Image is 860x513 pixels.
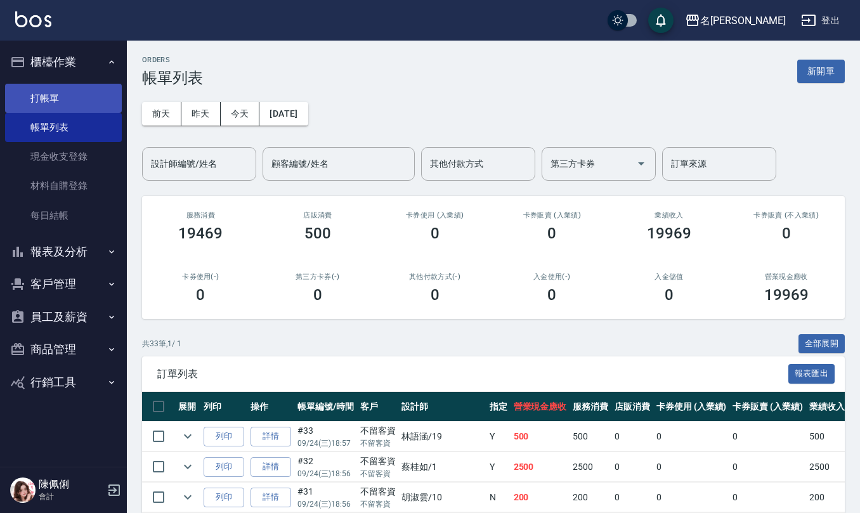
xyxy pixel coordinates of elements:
button: 前天 [142,102,181,126]
div: 不留客資 [360,424,396,438]
td: Y [486,452,511,482]
td: 0 [653,483,730,512]
th: 列印 [200,392,247,422]
h2: 卡券販賣 (不入業績) [743,211,830,219]
button: 昨天 [181,102,221,126]
p: 09/24 (三) 18:56 [297,498,354,510]
button: 商品管理 [5,333,122,366]
td: 0 [729,452,806,482]
button: expand row [178,488,197,507]
td: 500 [806,422,848,451]
td: 0 [729,422,806,451]
td: 200 [511,483,570,512]
img: Logo [15,11,51,27]
td: 林語涵 /19 [398,422,486,451]
button: 員工及薪資 [5,301,122,334]
th: 操作 [247,392,294,422]
td: 0 [611,422,653,451]
button: 登出 [796,9,845,32]
h3: 0 [547,224,556,242]
p: 09/24 (三) 18:56 [297,468,354,479]
p: 不留客資 [360,438,396,449]
h3: 0 [196,286,205,304]
a: 現金收支登錄 [5,142,122,171]
button: expand row [178,427,197,446]
button: [DATE] [259,102,308,126]
h2: 入金儲值 [626,273,713,281]
h3: 19969 [647,224,691,242]
th: 卡券販賣 (入業績) [729,392,806,422]
h2: 其他付款方式(-) [391,273,478,281]
a: 詳情 [251,427,291,446]
td: 0 [653,452,730,482]
h2: ORDERS [142,56,203,64]
h2: 入金使用(-) [509,273,596,281]
div: 名[PERSON_NAME] [700,13,786,29]
p: 不留客資 [360,468,396,479]
a: 詳情 [251,457,291,477]
td: 2500 [806,452,848,482]
th: 設計師 [398,392,486,422]
th: 客戶 [357,392,399,422]
td: #31 [294,483,357,512]
td: 蔡桂如 /1 [398,452,486,482]
a: 帳單列表 [5,113,122,142]
h3: 服務消費 [157,211,244,219]
h5: 陳佩俐 [39,478,103,491]
h2: 營業現金應收 [743,273,830,281]
h2: 業績收入 [626,211,713,219]
h3: 19969 [764,286,809,304]
h2: 第三方卡券(-) [275,273,362,281]
button: 新開單 [797,60,845,83]
button: 列印 [204,457,244,477]
button: 列印 [204,427,244,446]
div: 不留客資 [360,485,396,498]
td: 2500 [511,452,570,482]
button: 列印 [204,488,244,507]
button: save [648,8,674,33]
button: 行銷工具 [5,366,122,399]
th: 帳單編號/時間 [294,392,357,422]
button: 客戶管理 [5,268,122,301]
td: 500 [570,422,611,451]
a: 報表匯出 [788,367,835,379]
a: 每日結帳 [5,201,122,230]
p: 共 33 筆, 1 / 1 [142,338,181,349]
a: 材料自購登錄 [5,171,122,200]
h3: 0 [431,224,440,242]
th: 服務消費 [570,392,611,422]
h2: 卡券使用 (入業績) [391,211,478,219]
h2: 卡券使用(-) [157,273,244,281]
td: 200 [570,483,611,512]
h3: 0 [665,286,674,304]
td: 0 [611,452,653,482]
td: 0 [653,422,730,451]
button: 報表及分析 [5,235,122,268]
th: 卡券使用 (入業績) [653,392,730,422]
a: 新開單 [797,65,845,77]
td: Y [486,422,511,451]
p: 會計 [39,491,103,502]
button: 報表匯出 [788,364,835,384]
a: 打帳單 [5,84,122,113]
td: 500 [511,422,570,451]
h3: 帳單列表 [142,69,203,87]
h3: 0 [782,224,791,242]
button: 全部展開 [798,334,845,354]
h2: 店販消費 [275,211,362,219]
button: 櫃檯作業 [5,46,122,79]
th: 指定 [486,392,511,422]
td: 200 [806,483,848,512]
button: 今天 [221,102,260,126]
p: 09/24 (三) 18:57 [297,438,354,449]
th: 業績收入 [806,392,848,422]
h3: 0 [313,286,322,304]
p: 不留客資 [360,498,396,510]
th: 營業現金應收 [511,392,570,422]
img: Person [10,477,36,503]
th: 店販消費 [611,392,653,422]
button: Open [631,153,651,174]
td: #33 [294,422,357,451]
div: 不留客資 [360,455,396,468]
th: 展開 [175,392,200,422]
